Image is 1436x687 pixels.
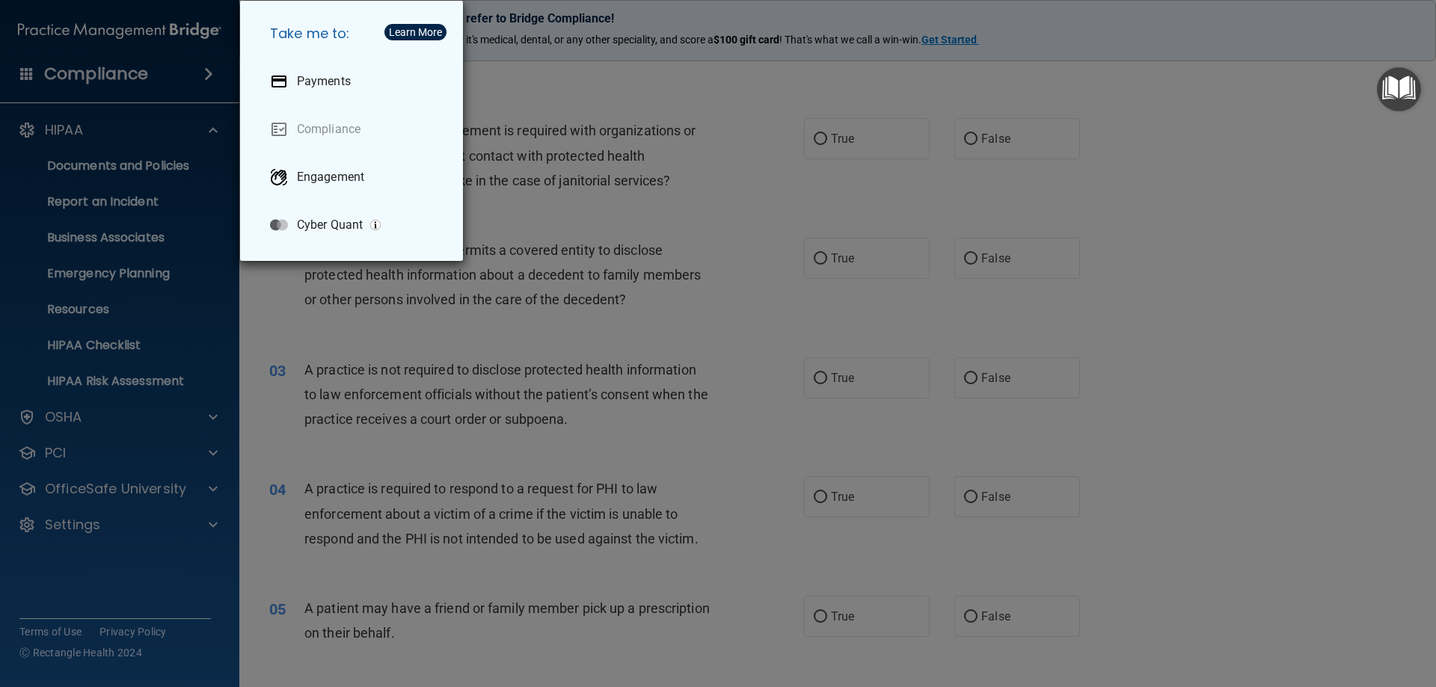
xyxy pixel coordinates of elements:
button: Open Resource Center [1377,67,1421,111]
p: Engagement [297,170,364,185]
div: Learn More [389,27,442,37]
button: Learn More [384,24,447,40]
a: Payments [258,61,451,102]
a: Cyber Quant [258,204,451,246]
a: Engagement [258,156,451,198]
h5: Take me to: [258,13,451,55]
a: Compliance [258,108,451,150]
p: Cyber Quant [297,218,363,232]
p: Payments [297,74,351,89]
